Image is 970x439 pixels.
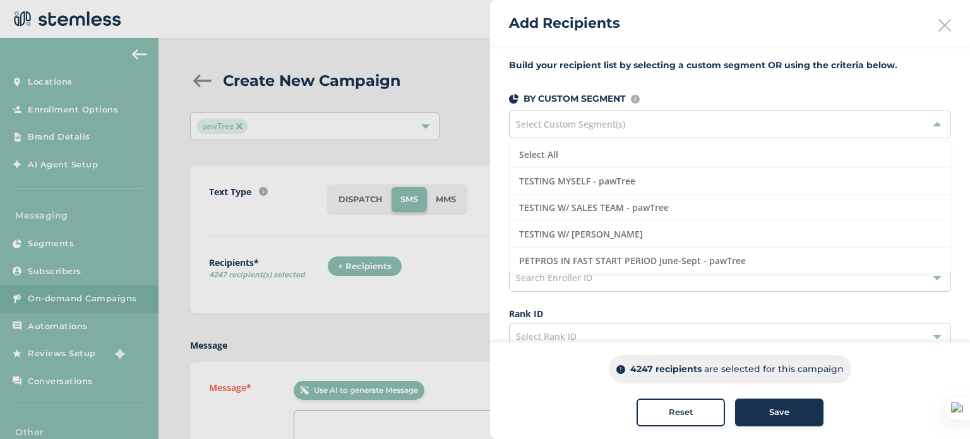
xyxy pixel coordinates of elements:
[509,13,620,33] h2: Add Recipients
[735,399,823,426] button: Save
[509,307,951,320] label: Rank ID
[630,363,702,376] p: 4247 recipients
[509,59,951,72] label: Build your recipient list by selecting a custom segment OR using the criteria below.
[704,363,844,376] p: are selected for this campaign
[509,94,518,104] img: icon-segments-dark-074adb27.svg
[510,168,950,195] li: TESTING MYSELF - pawTree
[907,378,970,439] iframe: Chat Widget
[637,399,725,426] button: Reset
[631,95,640,104] img: icon-info-236977d2.svg
[510,221,950,248] li: TESTING W/ [PERSON_NAME]
[616,365,625,374] img: icon-info-dark-48f6c5f3.svg
[516,118,625,130] span: Select Custom Segment(s)
[516,272,592,284] span: Search Enroller ID
[510,141,950,168] li: Select All
[510,248,950,274] li: PETPROS IN FAST START PERIOD June-Sept - pawTree
[769,406,789,419] span: Save
[516,330,577,342] span: Select Rank ID
[669,406,693,419] span: Reset
[524,92,626,105] p: BY CUSTOM SEGMENT
[510,195,950,221] li: TESTING W/ SALES TEAM - pawTree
